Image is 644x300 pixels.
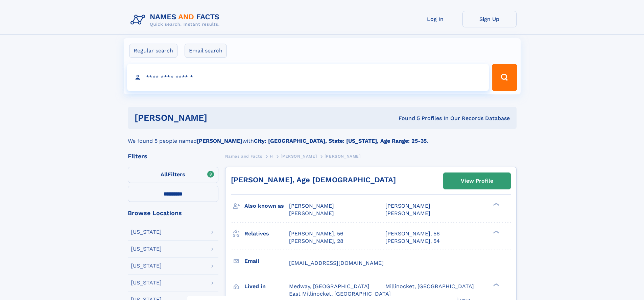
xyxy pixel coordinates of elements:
[131,246,162,252] div: [US_STATE]
[128,129,517,145] div: We found 5 people named with .
[244,281,289,292] h3: Lived in
[385,230,440,237] a: [PERSON_NAME], 56
[131,229,162,235] div: [US_STATE]
[385,237,440,245] a: [PERSON_NAME], 54
[270,152,273,160] a: H
[129,44,177,58] label: Regular search
[408,11,462,27] a: Log In
[161,171,168,178] span: All
[461,173,493,189] div: View Profile
[303,115,510,122] div: Found 5 Profiles In Our Records Database
[128,210,218,216] div: Browse Locations
[289,260,384,266] span: [EMAIL_ADDRESS][DOMAIN_NAME]
[444,173,510,189] a: View Profile
[385,283,474,290] span: Millinocket, [GEOGRAPHIC_DATA]
[492,202,500,207] div: ❯
[289,203,334,209] span: [PERSON_NAME]
[281,152,317,160] a: [PERSON_NAME]
[289,237,343,245] a: [PERSON_NAME], 28
[197,138,242,144] b: [PERSON_NAME]
[244,200,289,212] h3: Also known as
[128,153,218,159] div: Filters
[128,167,218,183] label: Filters
[131,280,162,285] div: [US_STATE]
[225,152,262,160] a: Names and Facts
[289,291,391,297] span: East Millinocket, [GEOGRAPHIC_DATA]
[289,283,369,290] span: Medway, [GEOGRAPHIC_DATA]
[231,176,396,184] a: [PERSON_NAME], Age [DEMOGRAPHIC_DATA]
[325,154,361,159] span: [PERSON_NAME]
[492,230,500,234] div: ❯
[244,255,289,267] h3: Email
[492,282,500,287] div: ❯
[281,154,317,159] span: [PERSON_NAME]
[185,44,227,58] label: Email search
[128,11,225,29] img: Logo Names and Facts
[289,210,334,216] span: [PERSON_NAME]
[289,230,343,237] a: [PERSON_NAME], 56
[270,154,273,159] span: H
[244,228,289,239] h3: Relatives
[127,64,489,91] input: search input
[135,114,303,122] h1: [PERSON_NAME]
[385,203,430,209] span: [PERSON_NAME]
[131,263,162,269] div: [US_STATE]
[492,64,517,91] button: Search Button
[254,138,427,144] b: City: [GEOGRAPHIC_DATA], State: [US_STATE], Age Range: 25-35
[385,210,430,216] span: [PERSON_NAME]
[462,11,517,27] a: Sign Up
